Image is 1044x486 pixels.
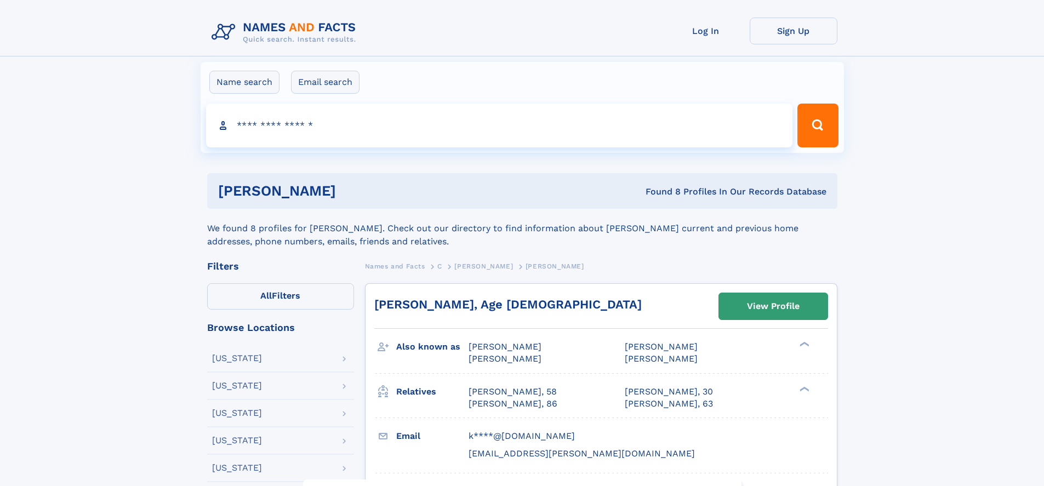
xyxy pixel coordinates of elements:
[469,448,695,459] span: [EMAIL_ADDRESS][PERSON_NAME][DOMAIN_NAME]
[207,283,354,310] label: Filters
[218,184,491,198] h1: [PERSON_NAME]
[212,464,262,472] div: [US_STATE]
[662,18,750,44] a: Log In
[469,353,541,364] span: [PERSON_NAME]
[207,323,354,333] div: Browse Locations
[291,71,360,94] label: Email search
[365,259,425,273] a: Names and Facts
[469,386,557,398] a: [PERSON_NAME], 58
[469,341,541,352] span: [PERSON_NAME]
[396,382,469,401] h3: Relatives
[207,209,837,248] div: We found 8 profiles for [PERSON_NAME]. Check out our directory to find information about [PERSON_...
[526,262,584,270] span: [PERSON_NAME]
[625,341,698,352] span: [PERSON_NAME]
[797,104,838,147] button: Search Button
[396,427,469,445] h3: Email
[212,381,262,390] div: [US_STATE]
[797,341,810,348] div: ❯
[437,259,442,273] a: C
[212,436,262,445] div: [US_STATE]
[207,261,354,271] div: Filters
[469,398,557,410] a: [PERSON_NAME], 86
[454,259,513,273] a: [PERSON_NAME]
[374,298,642,311] a: [PERSON_NAME], Age [DEMOGRAPHIC_DATA]
[747,294,800,319] div: View Profile
[625,386,713,398] a: [PERSON_NAME], 30
[797,385,810,392] div: ❯
[206,104,793,147] input: search input
[209,71,279,94] label: Name search
[750,18,837,44] a: Sign Up
[437,262,442,270] span: C
[719,293,828,319] a: View Profile
[207,18,365,47] img: Logo Names and Facts
[260,290,272,301] span: All
[625,398,713,410] a: [PERSON_NAME], 63
[212,354,262,363] div: [US_STATE]
[396,338,469,356] h3: Also known as
[212,409,262,418] div: [US_STATE]
[454,262,513,270] span: [PERSON_NAME]
[490,186,826,198] div: Found 8 Profiles In Our Records Database
[625,353,698,364] span: [PERSON_NAME]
